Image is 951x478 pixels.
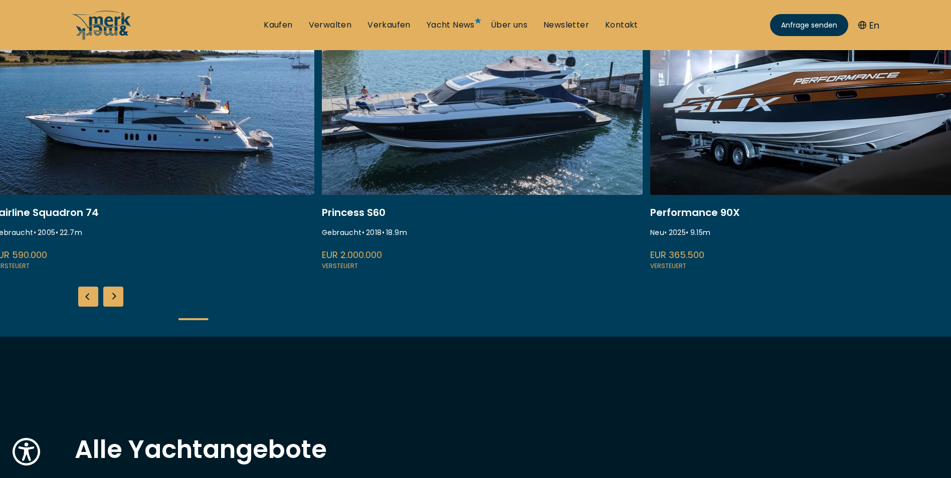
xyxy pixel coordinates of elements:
a: Anfrage senden [770,14,848,36]
h2: Alle Yachtangebote [75,437,877,462]
a: Newsletter [543,20,589,31]
a: Über uns [491,20,527,31]
a: Yacht News [427,20,475,31]
a: Verkaufen [367,20,411,31]
div: Next slide [103,287,123,307]
a: Kontakt [605,20,638,31]
button: En [858,19,879,32]
a: Verwalten [309,20,352,31]
span: Anfrage senden [781,20,837,31]
button: Show Accessibility Preferences [10,435,43,468]
div: Previous slide [78,287,98,307]
a: Kaufen [264,20,292,31]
